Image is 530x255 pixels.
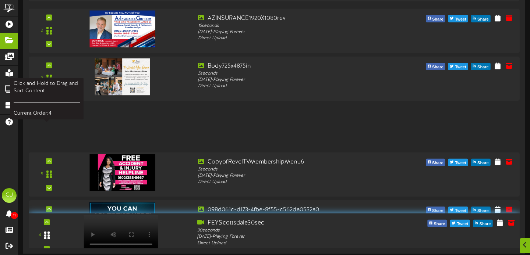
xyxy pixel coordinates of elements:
[448,159,468,166] button: Tweet
[198,35,392,42] div: Direct Upload
[431,15,445,24] span: Share
[89,11,155,47] img: 445b5772-2796-4596-9212-045ed0146ef2.jpg
[426,206,445,214] button: Share
[453,159,467,167] span: Tweet
[2,188,17,203] div: CJ
[476,15,490,24] span: Share
[426,159,445,166] button: Share
[426,15,445,22] button: Share
[432,220,446,228] span: Share
[431,207,445,215] span: Share
[198,206,392,214] div: 098d061c-d173-4fbe-8f55-c562da0532a0
[450,220,470,227] button: Tweet
[476,159,490,167] span: Share
[471,15,491,22] button: Share
[198,22,392,29] div: 15 seconds
[431,159,445,167] span: Share
[198,29,392,35] div: [DATE] - Playing Forever
[198,62,392,71] div: Body725x4875in
[453,15,467,24] span: Tweet
[426,63,445,70] button: Share
[448,63,468,70] button: Tweet
[198,71,392,77] div: 5 seconds
[198,83,392,89] div: Direct Upload
[453,207,467,215] span: Tweet
[198,77,392,83] div: [DATE] - Playing Forever
[427,220,447,227] button: Share
[197,234,393,240] div: [DATE] - Playing Forever
[198,173,392,179] div: [DATE] - Playing Forever
[11,212,18,219] span: 11
[197,227,393,234] div: 30 seconds
[448,15,468,22] button: Tweet
[197,219,393,227] div: FEYScottsdale30sec
[89,154,155,191] img: f9f0ba3a-a148-4f16-97b9-1ef013ee2f01.png
[455,220,470,228] span: Tweet
[95,58,150,95] img: eea2a22c-96b2-4ae2-bfb2-c7640ec80e11.png
[431,63,445,71] span: Share
[197,240,393,247] div: Direct Upload
[198,158,392,166] div: CopyofRevelTVMembershipMenu6
[478,220,492,228] span: Share
[473,220,492,227] button: Share
[198,14,392,23] div: AZINSURANCE1920X1080rev
[471,63,491,70] button: Share
[198,166,392,173] div: 5 seconds
[448,206,468,214] button: Tweet
[471,159,491,166] button: Share
[476,63,490,71] span: Share
[476,207,490,215] span: Share
[198,179,392,185] div: Direct Upload
[89,202,155,239] img: 22125249-8646-48b9-b4c6-4f06e5cc585e.png
[471,206,491,214] button: Share
[453,63,467,71] span: Tweet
